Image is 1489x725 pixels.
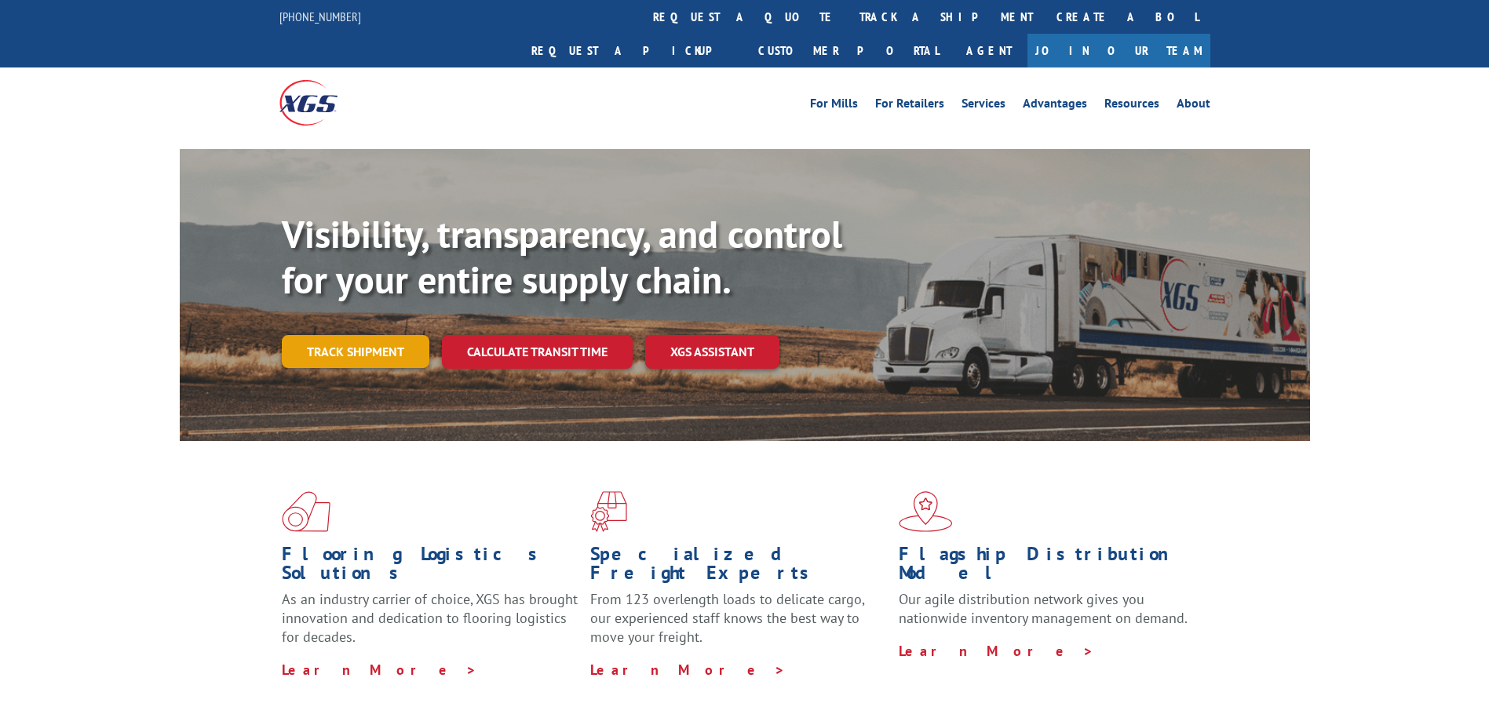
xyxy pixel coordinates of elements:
[282,590,578,646] span: As an industry carrier of choice, XGS has brought innovation and dedication to flooring logistics...
[442,335,633,369] a: Calculate transit time
[279,9,361,24] a: [PHONE_NUMBER]
[1023,97,1087,115] a: Advantages
[645,335,779,369] a: XGS ASSISTANT
[1027,34,1210,67] a: Join Our Team
[962,97,1005,115] a: Services
[875,97,944,115] a: For Retailers
[899,491,953,532] img: xgs-icon-flagship-distribution-model-red
[282,335,429,368] a: Track shipment
[951,34,1027,67] a: Agent
[520,34,746,67] a: Request a pickup
[1177,97,1210,115] a: About
[899,642,1094,660] a: Learn More >
[810,97,858,115] a: For Mills
[590,545,887,590] h1: Specialized Freight Experts
[282,661,477,679] a: Learn More >
[282,209,842,304] b: Visibility, transparency, and control for your entire supply chain.
[282,491,330,532] img: xgs-icon-total-supply-chain-intelligence-red
[899,590,1188,627] span: Our agile distribution network gives you nationwide inventory management on demand.
[590,661,786,679] a: Learn More >
[590,491,627,532] img: xgs-icon-focused-on-flooring-red
[746,34,951,67] a: Customer Portal
[282,545,578,590] h1: Flooring Logistics Solutions
[590,590,887,660] p: From 123 overlength loads to delicate cargo, our experienced staff knows the best way to move you...
[1104,97,1159,115] a: Resources
[899,545,1195,590] h1: Flagship Distribution Model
